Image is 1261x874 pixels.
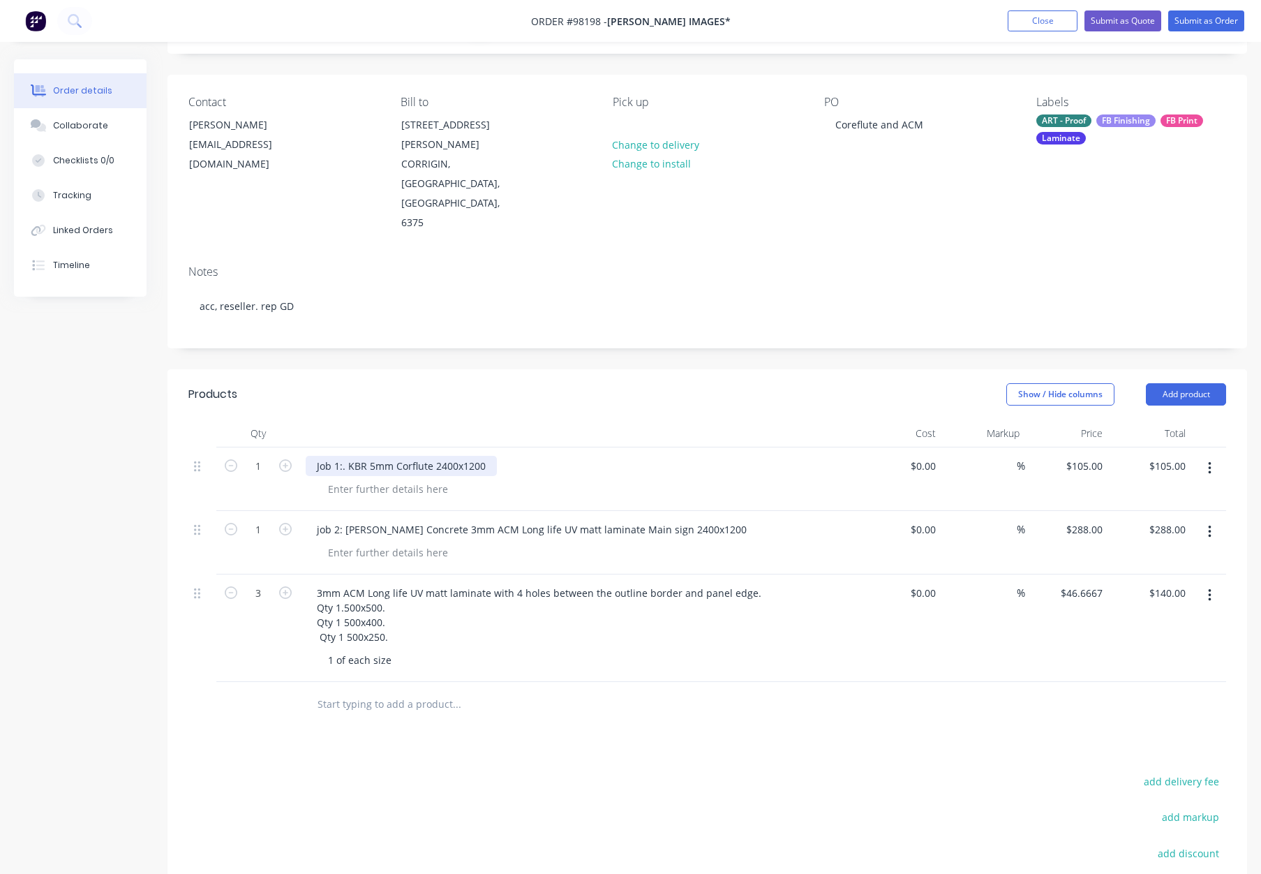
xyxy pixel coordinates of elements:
[188,386,237,403] div: Products
[401,154,517,232] div: CORRIGIN, [GEOGRAPHIC_DATA], [GEOGRAPHIC_DATA], 6375
[53,259,90,272] div: Timeline
[1154,808,1226,827] button: add markup
[1108,420,1191,447] div: Total
[607,15,731,28] span: [PERSON_NAME] Images*
[14,73,147,108] button: Order details
[14,213,147,248] button: Linked Orders
[613,96,803,109] div: Pick up
[189,135,305,174] div: [EMAIL_ADDRESS][DOMAIN_NAME]
[389,114,529,233] div: [STREET_ADDRESS][PERSON_NAME]CORRIGIN, [GEOGRAPHIC_DATA], [GEOGRAPHIC_DATA], 6375
[53,224,113,237] div: Linked Orders
[189,115,305,135] div: [PERSON_NAME]
[53,119,108,132] div: Collaborate
[1025,420,1108,447] div: Price
[824,96,1014,109] div: PO
[1036,114,1091,127] div: ART - Proof
[14,178,147,213] button: Tracking
[1150,843,1226,862] button: add discount
[1168,10,1244,31] button: Submit as Order
[317,650,403,670] div: 1 of each size
[306,456,497,476] div: Job 1:. KBR 5mm Corflute 2400x1200
[1008,10,1077,31] button: Close
[306,519,758,540] div: job 2: [PERSON_NAME] Concrete 3mm ACM Long life UV matt laminate Main sign 2400x1200
[1096,114,1156,127] div: FB Finishing
[1136,772,1226,791] button: add delivery fee
[188,285,1226,327] div: acc, reseller. rep GD
[401,115,517,154] div: [STREET_ADDRESS][PERSON_NAME]
[306,583,775,647] div: 3mm ACM Long life UV matt laminate with 4 holes between the outline border and panel edge. Qty 1....
[53,84,112,97] div: Order details
[14,108,147,143] button: Collaborate
[941,420,1024,447] div: Markup
[14,248,147,283] button: Timeline
[401,96,590,109] div: Bill to
[1017,458,1025,474] span: %
[177,114,317,175] div: [PERSON_NAME][EMAIL_ADDRESS][DOMAIN_NAME]
[1161,114,1203,127] div: FB Print
[531,15,607,28] span: Order #98198 -
[53,154,114,167] div: Checklists 0/0
[317,690,596,718] input: Start typing to add a product...
[604,135,706,154] button: Change to delivery
[188,265,1226,279] div: Notes
[25,10,46,31] img: Factory
[604,154,698,173] button: Change to install
[1006,383,1114,406] button: Show / Hide columns
[1017,585,1025,601] span: %
[216,420,300,447] div: Qty
[1146,383,1226,406] button: Add product
[53,189,91,202] div: Tracking
[1036,132,1086,145] div: Laminate
[858,420,941,447] div: Cost
[14,143,147,178] button: Checklists 0/0
[188,96,378,109] div: Contact
[824,114,934,135] div: Coreflute and ACM
[1084,10,1161,31] button: Submit as Quote
[1036,96,1226,109] div: Labels
[1017,521,1025,538] span: %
